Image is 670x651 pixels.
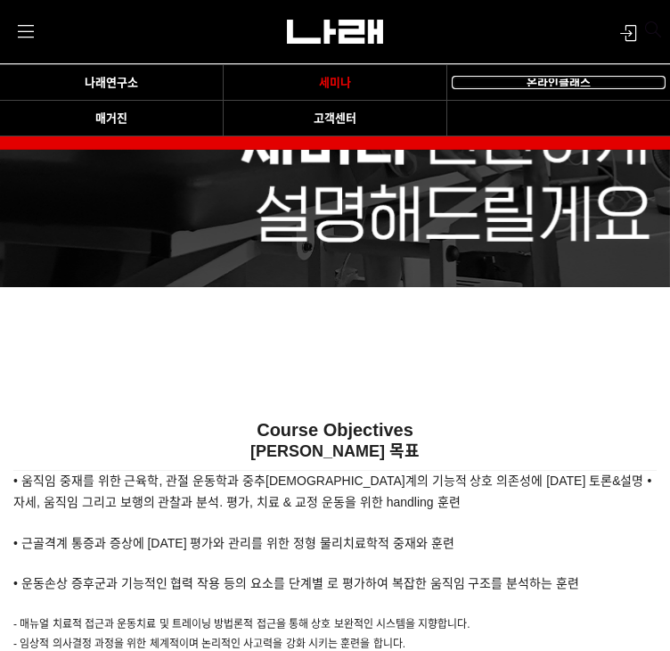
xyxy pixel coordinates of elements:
[13,638,405,650] span: - 임상적 의사결정 과정을 위한 체계적이며 논리적인 사고력을 강화 시키는 훈련을 합니다.
[13,618,470,630] span: - 매뉴얼 치료적 접근과 운동치료 및 트레이닝 방법론적 접근을 통해 상호 보완적인 시스템을 지향합니다.
[228,76,442,90] a: 세미나
[257,420,413,440] span: Course Objectives
[228,111,442,126] a: 고객센터
[527,76,591,89] span: 온라인클래스
[452,76,666,90] a: 온라인클래스
[4,76,218,90] a: 나래연구소
[250,442,420,460] span: [PERSON_NAME] 목표
[319,76,351,89] span: 세미나
[95,111,127,125] span: 매거진
[314,111,356,125] span: 고객센터
[13,576,579,590] span: • 운동손상 증후군과 기능적인 협력 작용 등의 요소를 단계별 로 평가하여 복잡한 움직임 구조를 분석하는 훈련
[85,76,138,89] span: 나래연구소
[13,474,651,509] span: • 움직임 중재를 위한 근육학, 관절 운동학과 중추[DEMOGRAPHIC_DATA]계의 기능적 상호 의존성에 [DATE] 토론&설명 • 자세, 움직임 그리고 보행의 관찰과 분...
[13,536,454,550] span: • 근골격계 통증과 증상에 [DATE] 평가와 관리를 위한 정형 물리치료학적 중재와 훈련
[4,111,218,126] a: 매거진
